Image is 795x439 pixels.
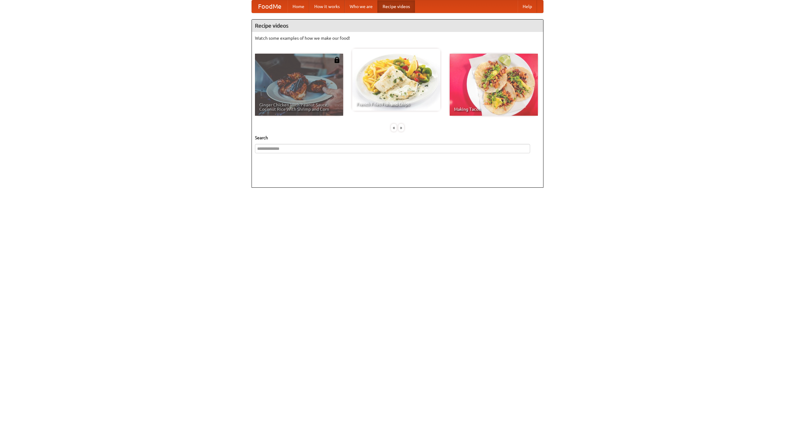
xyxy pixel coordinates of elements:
img: 483408.png [334,57,340,63]
p: Watch some examples of how we make our food! [255,35,540,41]
a: FoodMe [252,0,288,13]
div: « [391,124,397,132]
a: How it works [309,0,345,13]
a: Recipe videos [378,0,415,13]
h4: Recipe videos [252,20,543,32]
div: » [398,124,404,132]
span: Making Tacos [454,107,534,111]
a: Making Tacos [450,54,538,116]
a: French Fries Fish and Chips [352,49,440,111]
a: Home [288,0,309,13]
a: Help [518,0,537,13]
h5: Search [255,135,540,141]
span: French Fries Fish and Chips [357,102,436,106]
a: Who we are [345,0,378,13]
